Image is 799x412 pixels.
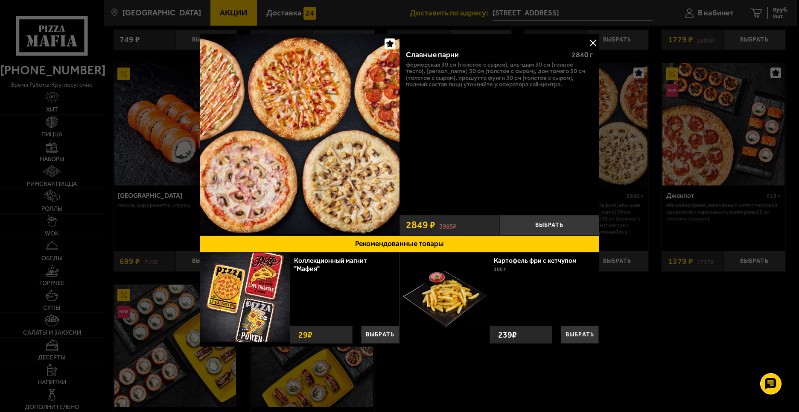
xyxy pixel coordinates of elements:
button: Выбрать [499,215,599,235]
img: Славные парни [200,34,399,234]
span: 2849 ₽ [406,220,435,230]
button: Выбрать [561,326,599,344]
p: Фермерская 30 см (толстое с сыром), Аль-Шам 30 см (тонкое тесто), [PERSON_NAME] 30 см (толстое с ... [406,62,593,88]
strong: 239 ₽ [496,326,519,343]
button: Рекомендованные товары [200,235,599,253]
span: 2840 г [572,50,593,59]
div: Славные парни [406,50,565,59]
button: Выбрать [361,326,399,344]
strong: 29 ₽ [296,326,315,343]
a: Коллекционный магнит "Мафия" [294,256,367,273]
s: 3985 ₽ [439,221,456,230]
a: Славные парни [200,34,399,235]
span: 100 г [494,266,506,272]
a: Картофель фри с кетчупом [494,256,585,265]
